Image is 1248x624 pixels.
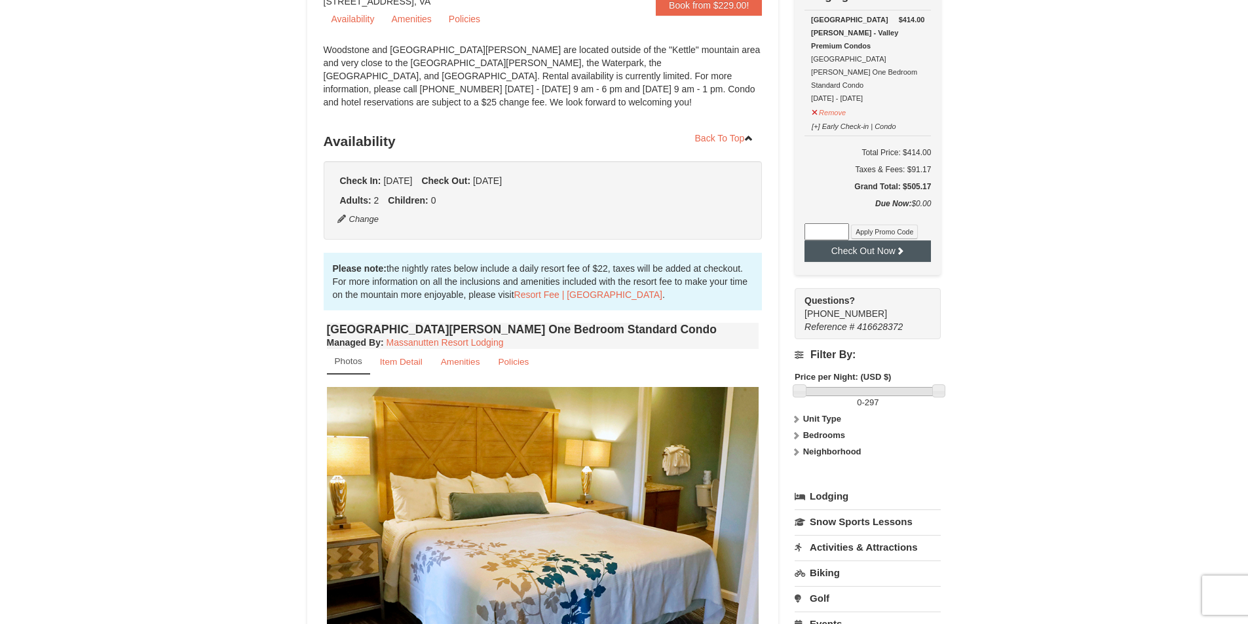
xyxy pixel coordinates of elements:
[804,146,931,159] h6: Total Price: $414.00
[687,128,763,148] a: Back To Top
[432,349,489,375] a: Amenities
[804,240,931,261] button: Check Out Now
[327,387,759,623] img: 18876286-121-55434444.jpg
[371,349,431,375] a: Item Detail
[803,430,845,440] strong: Bedrooms
[811,103,846,119] button: Remove
[811,13,924,105] div: [GEOGRAPHIC_DATA][PERSON_NAME] One Bedroom Standard Condo [DATE] - [DATE]
[857,397,861,407] span: 0
[811,117,897,133] button: [+] Early Check-in | Condo
[865,397,879,407] span: 297
[498,357,529,367] small: Policies
[340,195,371,206] strong: Adults:
[804,180,931,193] h5: Grand Total: $505.17
[795,372,891,382] strong: Price per Night: (USD $)
[337,212,380,227] button: Change
[387,337,504,348] a: Massanutten Resort Lodging
[851,225,918,239] button: Apply Promo Code
[324,43,763,122] div: Woodstone and [GEOGRAPHIC_DATA][PERSON_NAME] are located outside of the "Kettle" mountain area an...
[380,357,423,367] small: Item Detail
[804,163,931,176] div: Taxes & Fees: $91.17
[383,9,439,29] a: Amenities
[803,414,841,424] strong: Unit Type
[857,321,903,332] span: 416628372
[875,199,911,208] strong: Due Now:
[327,349,370,375] a: Photos
[441,9,488,29] a: Policies
[795,535,941,559] a: Activities & Attractions
[324,253,763,310] div: the nightly rates below include a daily resort fee of $22, taxes will be added at checkout. For m...
[804,321,854,332] span: Reference #
[327,323,759,336] h4: [GEOGRAPHIC_DATA][PERSON_NAME] One Bedroom Standard Condo
[804,197,931,223] div: $0.00
[335,356,362,366] small: Photos
[899,13,925,26] strong: $414.00
[333,263,387,274] strong: Please note:
[803,447,861,456] strong: Neighborhood
[795,349,941,361] h4: Filter By:
[804,294,917,319] span: [PHONE_NUMBER]
[489,349,537,375] a: Policies
[388,195,428,206] strong: Children:
[441,357,480,367] small: Amenities
[514,289,662,300] a: Resort Fee | [GEOGRAPHIC_DATA]
[811,16,898,50] strong: [GEOGRAPHIC_DATA][PERSON_NAME] - Valley Premium Condos
[795,396,941,409] label: -
[374,195,379,206] span: 2
[383,175,412,186] span: [DATE]
[421,175,470,186] strong: Check Out:
[431,195,436,206] span: 0
[473,175,502,186] span: [DATE]
[324,128,763,155] h3: Availability
[327,337,381,348] span: Managed By
[795,485,941,508] a: Lodging
[795,560,941,585] a: Biking
[327,337,384,348] strong: :
[804,295,855,306] strong: Questions?
[795,509,941,534] a: Snow Sports Lessons
[340,175,381,186] strong: Check In:
[795,586,941,610] a: Golf
[324,9,383,29] a: Availability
